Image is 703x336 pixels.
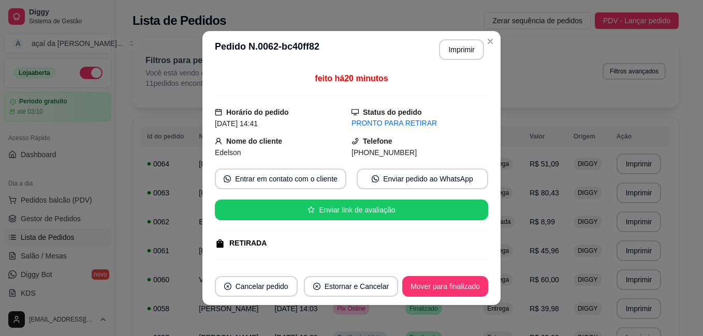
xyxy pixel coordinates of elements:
[224,283,231,290] span: close-circle
[352,118,488,129] div: PRONTO PARA RETIRAR
[363,108,422,116] strong: Status do pedido
[315,74,388,83] span: feito há 20 minutos
[352,138,359,145] span: phone
[313,283,320,290] span: close-circle
[215,148,241,157] span: Edelson
[215,169,346,189] button: whats-appEntrar em contato com o cliente
[215,138,222,145] span: user
[352,109,359,116] span: desktop
[215,119,258,128] span: [DATE] 14:41
[439,39,484,60] button: Imprimir
[215,39,319,60] h3: Pedido N. 0062-bc40ff82
[215,200,488,220] button: starEnviar link de avaliação
[402,276,488,297] button: Mover para finalizado
[215,276,298,297] button: close-circleCancelar pedido
[229,238,267,249] div: RETIRADA
[224,175,231,182] span: whats-app
[304,276,399,297] button: close-circleEstornar e Cancelar
[352,148,417,157] span: [PHONE_NUMBER]
[226,108,289,116] strong: Horário do pedido
[357,169,488,189] button: whats-appEnviar pedido ao WhatsApp
[372,175,379,182] span: whats-app
[215,109,222,116] span: calendar
[482,33,499,50] button: Close
[226,137,282,145] strong: Nome do cliente
[307,206,315,213] span: star
[363,137,392,145] strong: Telefone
